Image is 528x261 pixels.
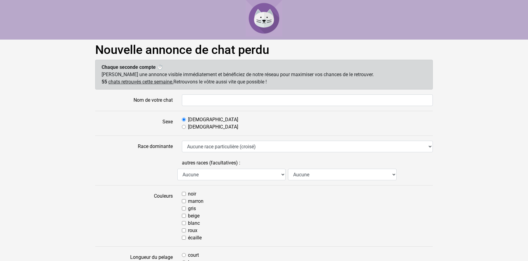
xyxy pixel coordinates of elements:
u: chats retrouvés cette semaine. [108,79,173,85]
label: gris [188,205,196,212]
label: noir [188,190,196,198]
span: 55 [102,79,107,85]
input: court [182,253,186,257]
label: court [188,252,199,259]
input: [DEMOGRAPHIC_DATA] [182,118,186,122]
label: écaille [188,234,202,242]
input: [DEMOGRAPHIC_DATA] [182,125,186,129]
label: beige [188,212,200,220]
label: Couleurs [91,190,177,242]
strong: Chaque seconde compte ⏱️ [102,64,163,70]
label: Race dominante [91,141,177,152]
label: Sexe [91,116,177,131]
label: autres races (facultatives) : [182,157,240,169]
h1: Nouvelle annonce de chat perdu [95,43,433,57]
label: [DEMOGRAPHIC_DATA] [188,116,238,123]
label: Nom de votre chat [91,94,177,106]
label: roux [188,227,197,234]
label: blanc [188,220,200,227]
div: [PERSON_NAME] une annonce visible immédiatement et bénéficiez de notre réseau pour maximiser vos ... [95,60,433,90]
label: [DEMOGRAPHIC_DATA] [188,123,238,131]
label: marron [188,198,203,205]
